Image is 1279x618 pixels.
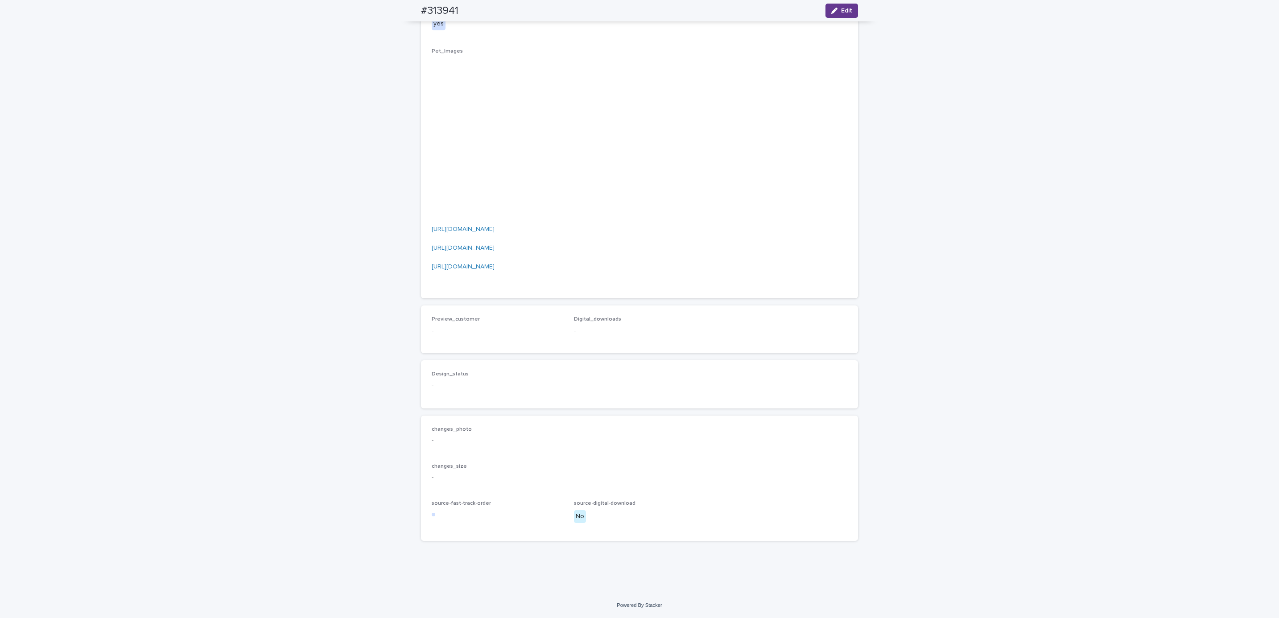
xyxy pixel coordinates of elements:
[432,473,847,482] p: -
[432,464,467,469] span: changes_size
[421,4,458,17] h2: #313941
[841,8,852,14] span: Edit
[432,317,480,322] span: Preview_customer
[432,17,446,30] div: yes
[825,4,858,18] button: Edit
[432,436,847,445] p: -
[617,602,662,608] a: Powered By Stacker
[432,371,469,377] span: Design_status
[574,501,635,506] span: source-digital-download
[432,226,495,232] a: [URL][DOMAIN_NAME]
[432,245,495,251] a: [URL][DOMAIN_NAME]
[432,501,491,506] span: source-fast-track-order
[432,326,563,336] p: -
[574,317,621,322] span: Digital_downloads
[574,326,706,336] p: -
[432,381,563,391] p: -
[432,264,495,270] a: [URL][DOMAIN_NAME]
[432,49,463,54] span: Pet_Images
[574,510,586,523] div: No
[432,427,472,432] span: changes_photo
